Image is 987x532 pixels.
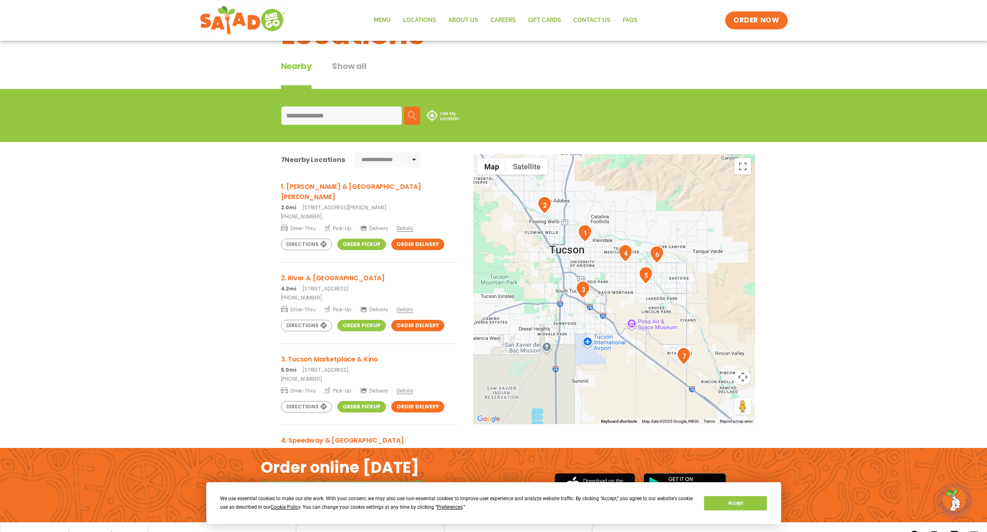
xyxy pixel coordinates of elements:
[368,11,397,30] a: Menu
[261,480,424,484] img: fork
[391,401,444,412] a: Order Delivery
[643,473,726,497] img: google_play
[324,305,352,313] span: Pick-Up
[522,11,567,30] a: GIFT CARDS
[281,182,457,211] a: 1. [PERSON_NAME] & [GEOGRAPHIC_DATA][PERSON_NAME] 2.0mi[STREET_ADDRESS][PERSON_NAME]
[484,11,522,30] a: Careers
[397,11,442,30] a: Locations
[281,60,312,89] div: Nearby
[475,414,502,424] a: Open this area in Google Maps (opens a new window)
[337,401,386,412] a: Order Pickup
[281,224,316,232] span: Drive-Thru
[281,354,457,374] a: 3. Tucson Marketplace & Kino 5.0mi[STREET_ADDRESS]
[397,225,413,232] span: Details
[281,182,457,202] h3: 1. [PERSON_NAME] & [GEOGRAPHIC_DATA][PERSON_NAME]
[733,16,779,25] span: ORDER NOW
[281,285,457,293] p: [STREET_ADDRESS]
[281,204,457,211] p: [STREET_ADDRESS][PERSON_NAME]
[475,414,502,424] img: Google
[576,281,590,298] div: 3
[639,266,653,284] div: 5
[281,155,285,164] span: 7
[332,60,366,89] button: Show all
[281,273,457,293] a: 2. River & [GEOGRAPHIC_DATA] 4.2mi[STREET_ADDRESS]
[281,435,457,446] h3: 4. Speedway & [GEOGRAPHIC_DATA]
[200,4,286,37] img: new-SAG-logo-768×292
[281,366,457,374] p: [STREET_ADDRESS]
[555,472,635,499] img: appstore
[537,196,552,214] div: 2
[281,386,316,395] span: Drive-Thru
[391,239,444,250] a: Order Delivery
[943,488,966,511] img: wpChatIcon
[281,305,316,313] span: Drive-Thru
[704,419,715,423] a: Terms (opens in new tab)
[281,213,457,220] a: [PHONE_NUMBER]
[735,158,751,175] button: Toggle fullscreen view
[704,496,767,510] button: Accept
[271,504,300,510] span: Cookie Policy
[281,60,387,89] div: Tabbed content
[337,320,386,331] a: Order Pickup
[735,398,751,415] button: Drag Pegman onto the map to open Street View
[617,11,644,30] a: FAQs
[206,482,781,524] div: Cookie Consent Prompt
[360,306,388,313] span: Delivery
[281,222,457,232] a: Drive-Thru Pick-Up Delivery Details
[281,401,332,412] a: Directions
[725,11,787,29] a: ORDER NOW
[567,11,617,30] a: Contact Us
[735,369,751,385] button: Map camera controls
[281,273,457,283] h3: 2. River & [GEOGRAPHIC_DATA]
[720,419,753,423] a: Report a map error
[281,285,296,292] strong: 4.2mi
[220,494,694,512] div: We use essential cookies to make our site work. With your consent, we may also use non-essential ...
[281,155,345,165] div: Nearby Locations
[677,347,691,365] div: 7
[281,204,296,211] strong: 2.0mi
[324,224,352,232] span: Pick-Up
[437,504,463,510] span: Preferences
[391,320,444,331] a: Order Delivery
[281,366,296,373] strong: 5.0mi
[360,387,388,395] span: Delivery
[337,239,386,250] a: Order Pickup
[281,294,457,301] a: [PHONE_NUMBER]
[601,419,637,424] button: Keyboard shortcuts
[506,158,548,175] button: Show satellite imagery
[442,11,484,30] a: About Us
[281,354,457,364] h3: 3. Tucson Marketplace & Kino
[281,239,332,250] a: Directions
[281,384,457,395] a: Drive-Thru Pick-Up Delivery Details
[642,419,699,423] span: Map data ©2025 Google, INEGI
[618,244,633,262] div: 4
[397,306,413,313] span: Details
[324,386,352,395] span: Pick-Up
[477,158,506,175] button: Show street map
[368,11,644,30] nav: Menu
[650,246,664,263] div: 6
[397,387,413,394] span: Details
[426,110,459,121] img: use-location.svg
[408,111,416,120] img: search.svg
[578,224,592,242] div: 1
[281,435,457,455] a: 4. Speedway & [GEOGRAPHIC_DATA] 5.9mi[STREET_ADDRESS]
[281,375,457,383] a: [PHONE_NUMBER]
[261,457,419,477] h2: Order online [DATE]
[281,303,457,313] a: Drive-Thru Pick-Up Delivery Details
[281,320,332,331] a: Directions
[360,225,388,232] span: Delivery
